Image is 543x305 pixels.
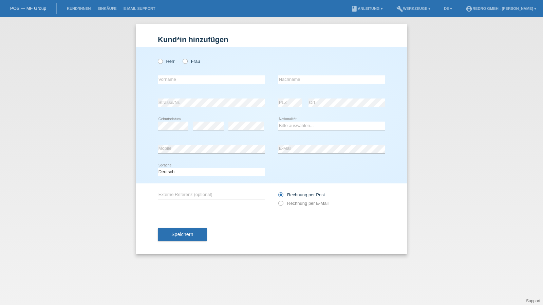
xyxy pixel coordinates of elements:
[63,6,94,11] a: Kund*innen
[466,5,472,12] i: account_circle
[171,232,193,237] span: Speichern
[348,6,386,11] a: bookAnleitung ▾
[183,59,200,64] label: Frau
[396,5,403,12] i: build
[441,6,455,11] a: DE ▾
[94,6,120,11] a: Einkäufe
[158,228,207,241] button: Speichern
[462,6,540,11] a: account_circleRedro GmbH - [PERSON_NAME] ▾
[526,299,540,303] a: Support
[158,35,385,44] h1: Kund*in hinzufügen
[278,192,325,197] label: Rechnung per Post
[393,6,434,11] a: buildWerkzeuge ▾
[278,201,283,209] input: Rechnung per E-Mail
[278,192,283,201] input: Rechnung per Post
[278,201,329,206] label: Rechnung per E-Mail
[158,59,175,64] label: Herr
[183,59,187,63] input: Frau
[10,6,46,11] a: POS — MF Group
[120,6,159,11] a: E-Mail Support
[351,5,358,12] i: book
[158,59,162,63] input: Herr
